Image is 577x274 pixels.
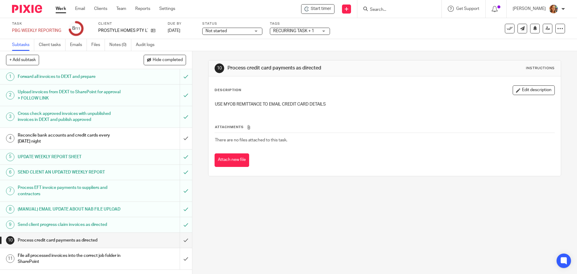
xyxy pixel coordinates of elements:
[18,109,122,125] h1: Cross check approved invoices with unpublished invoices in DEXT and publish approved
[168,21,195,26] label: Due by
[116,6,126,12] a: Team
[109,39,131,51] a: Notes (0)
[135,6,150,12] a: Reports
[70,39,87,51] a: Emails
[144,55,186,65] button: Hide completed
[6,236,14,245] div: 10
[202,21,262,26] label: Status
[75,27,80,30] small: /11
[72,25,80,32] div: 8
[215,63,224,73] div: 10
[12,39,34,51] a: Subtasks
[18,220,122,229] h1: Send client progress claim invoices as directed
[98,28,148,34] p: PROSTYLE HOMES PTY LTD
[513,6,546,12] p: [PERSON_NAME]
[6,91,14,100] div: 2
[153,58,183,63] span: Hide completed
[94,6,107,12] a: Clients
[75,6,85,12] a: Email
[6,112,14,121] div: 3
[12,5,42,13] img: Pixie
[159,6,175,12] a: Settings
[206,29,227,33] span: Not started
[56,6,66,12] a: Work
[369,7,423,13] input: Search
[549,4,558,14] img: Avatar.png
[39,39,66,51] a: Client tasks
[168,29,180,33] span: [DATE]
[215,88,241,93] p: Description
[215,153,249,167] button: Attach new file
[6,134,14,143] div: 4
[227,65,398,71] h1: Process credit card payments as directed
[91,39,105,51] a: Files
[215,125,244,129] span: Attachments
[98,21,160,26] label: Client
[18,152,122,162] h1: UPDATE WEEKLY REPORT SHEET
[18,88,122,103] h1: Upload invoices from DEXT to SharePoint for approval > FOLLOW LINK
[215,101,554,107] p: USE MYOB REMITTANCE TO EMAIL CREDIT CARD DETAILS
[270,21,330,26] label: Tags
[215,138,287,142] span: There are no files attached to this task.
[6,205,14,214] div: 8
[18,205,122,214] h1: (MANUAL) EMAIL UPDATE ABOUT NAB FILE UPLOAD
[6,187,14,195] div: 7
[136,39,159,51] a: Audit logs
[301,4,334,14] div: PROSTYLE HOMES PTY LTD - PBG WEEKLY REPORTING | Pixie / Task: PBG WEEKLY REPORTING / Subtasks - h...
[6,168,14,177] div: 6
[18,183,122,199] h1: Process EFT invoice payments to suppliers and contractors
[456,7,479,11] span: Get Support
[12,21,61,26] label: Task
[526,66,555,71] div: Instructions
[6,254,14,263] div: 11
[273,29,314,33] span: RECURRING TASK + 1
[311,6,331,12] span: Start timer
[18,168,122,177] h1: SEND CLIENT AN UPDATED WEEKLY REPORT
[18,131,122,146] h1: Reconcile bank accounts and credit cards every [DATE] night
[12,28,61,34] div: PBG WEEKLY REPORTING
[6,153,14,161] div: 5
[6,72,14,81] div: 1
[18,251,122,266] h1: File all processed invoices into the correct job folder in SharePoint
[18,72,122,81] h1: Forward all invoices to DEXT and prepare
[6,220,14,229] div: 9
[513,85,555,95] button: Edit description
[18,236,122,245] h1: Process credit card payments as directed
[6,55,39,65] button: + Add subtask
